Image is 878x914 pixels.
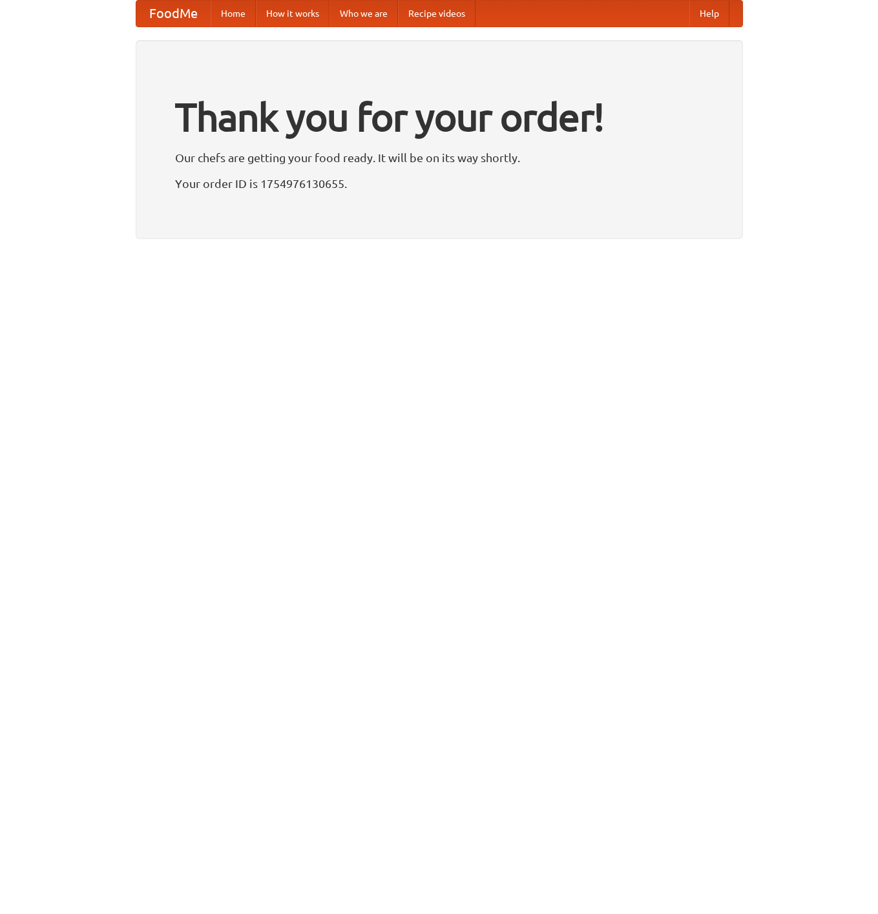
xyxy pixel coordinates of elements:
a: Recipe videos [398,1,476,26]
p: Your order ID is 1754976130655. [175,174,704,193]
a: How it works [256,1,329,26]
a: FoodMe [136,1,211,26]
a: Help [689,1,729,26]
p: Our chefs are getting your food ready. It will be on its way shortly. [175,148,704,167]
a: Who we are [329,1,398,26]
a: Home [211,1,256,26]
h1: Thank you for your order! [175,86,704,148]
